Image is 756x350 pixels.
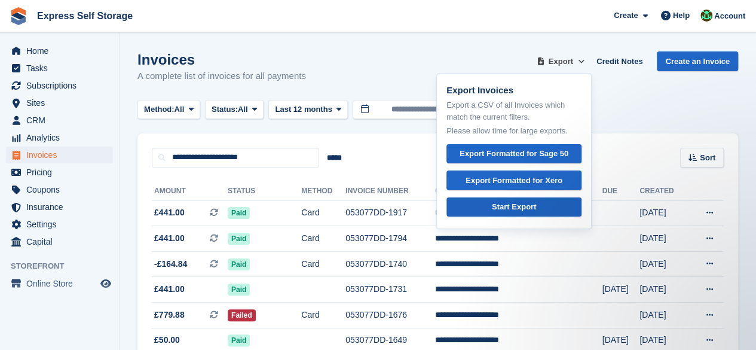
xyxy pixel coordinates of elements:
span: Paid [228,207,250,219]
td: 053077DD-1917 [345,200,435,226]
th: Method [301,182,345,201]
span: Account [714,10,745,22]
td: 053077DD-1794 [345,226,435,252]
span: Home [26,42,98,59]
span: All [175,104,185,115]
div: Export Formatted for Sage 50 [460,148,568,160]
div: Export Formatted for Xero [466,175,562,187]
span: Paid [228,258,250,270]
span: -£164.84 [154,258,187,270]
p: A complete list of invoices for all payments [137,69,306,83]
td: Card [301,226,345,252]
button: Last 12 months [268,100,348,120]
span: £441.00 [154,283,185,296]
span: Storefront [11,260,119,272]
td: [DATE] [639,226,688,252]
a: menu [6,164,113,181]
td: 053077DD-1731 [345,277,435,303]
span: Settings [26,216,98,233]
div: Start Export [492,201,536,213]
span: Sites [26,95,98,111]
td: 053077DD-1740 [345,251,435,277]
span: All [238,104,248,115]
a: menu [6,95,113,111]
span: Export [549,56,573,68]
a: Credit Notes [592,51,647,71]
span: Subscriptions [26,77,98,94]
span: £441.00 [154,232,185,245]
span: Failed [228,309,256,321]
a: menu [6,42,113,59]
td: 053077DD-1676 [345,303,435,328]
a: menu [6,129,113,146]
button: Export [534,51,587,71]
a: menu [6,199,113,215]
img: Shakiyra Davis [700,10,712,22]
span: Tasks [26,60,98,77]
th: Created [639,182,688,201]
th: Due [602,182,640,201]
h1: Invoices [137,51,306,68]
span: Paid [228,284,250,296]
span: Paid [228,233,250,245]
span: Online Store [26,275,98,292]
span: Status: [212,104,238,115]
img: stora-icon-8386f47178a22dfd0bd8f6a31ec36ba5ce8667c1dd55bd0f319d3a0aa187defe.svg [10,7,27,25]
span: Analytics [26,129,98,146]
span: Sort [700,152,715,164]
span: Method: [144,104,175,115]
a: Preview store [99,276,113,291]
th: Status [228,182,301,201]
span: Capital [26,233,98,250]
td: [DATE] [602,277,640,303]
span: £50.00 [154,334,180,346]
a: Express Self Storage [32,6,137,26]
th: Customer [435,182,602,201]
span: £441.00 [154,206,185,219]
a: menu [6,112,113,129]
span: Insurance [26,199,98,215]
p: Please allow time for large exports. [446,125,581,137]
span: Pricing [26,164,98,181]
p: Export Invoices [446,84,581,98]
th: Invoice Number [345,182,435,201]
a: Export Formatted for Sage 50 [446,144,581,164]
a: menu [6,275,113,292]
a: menu [6,216,113,233]
a: menu [6,60,113,77]
td: Card [301,303,345,328]
a: menu [6,233,113,250]
span: Last 12 months [275,104,332,115]
th: Amount [152,182,228,201]
a: Create an Invoice [657,51,738,71]
span: Paid [228,334,250,346]
span: Invoices [26,147,98,163]
p: Export a CSV of all Invoices which match the current filters. [446,99,581,123]
a: Export Formatted for Xero [446,171,581,190]
a: menu [6,77,113,94]
a: menu [6,147,113,163]
span: Create [614,10,638,22]
span: £779.88 [154,309,185,321]
span: CRM [26,112,98,129]
td: [DATE] [639,251,688,277]
span: Coupons [26,181,98,198]
td: Card [301,200,345,226]
span: Help [673,10,690,22]
td: [DATE] [639,200,688,226]
a: Start Export [446,197,581,217]
td: Card [301,251,345,277]
td: [DATE] [639,303,688,328]
button: Status: All [205,100,264,120]
button: Method: All [137,100,200,120]
td: [DATE] [639,277,688,303]
a: menu [6,181,113,198]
